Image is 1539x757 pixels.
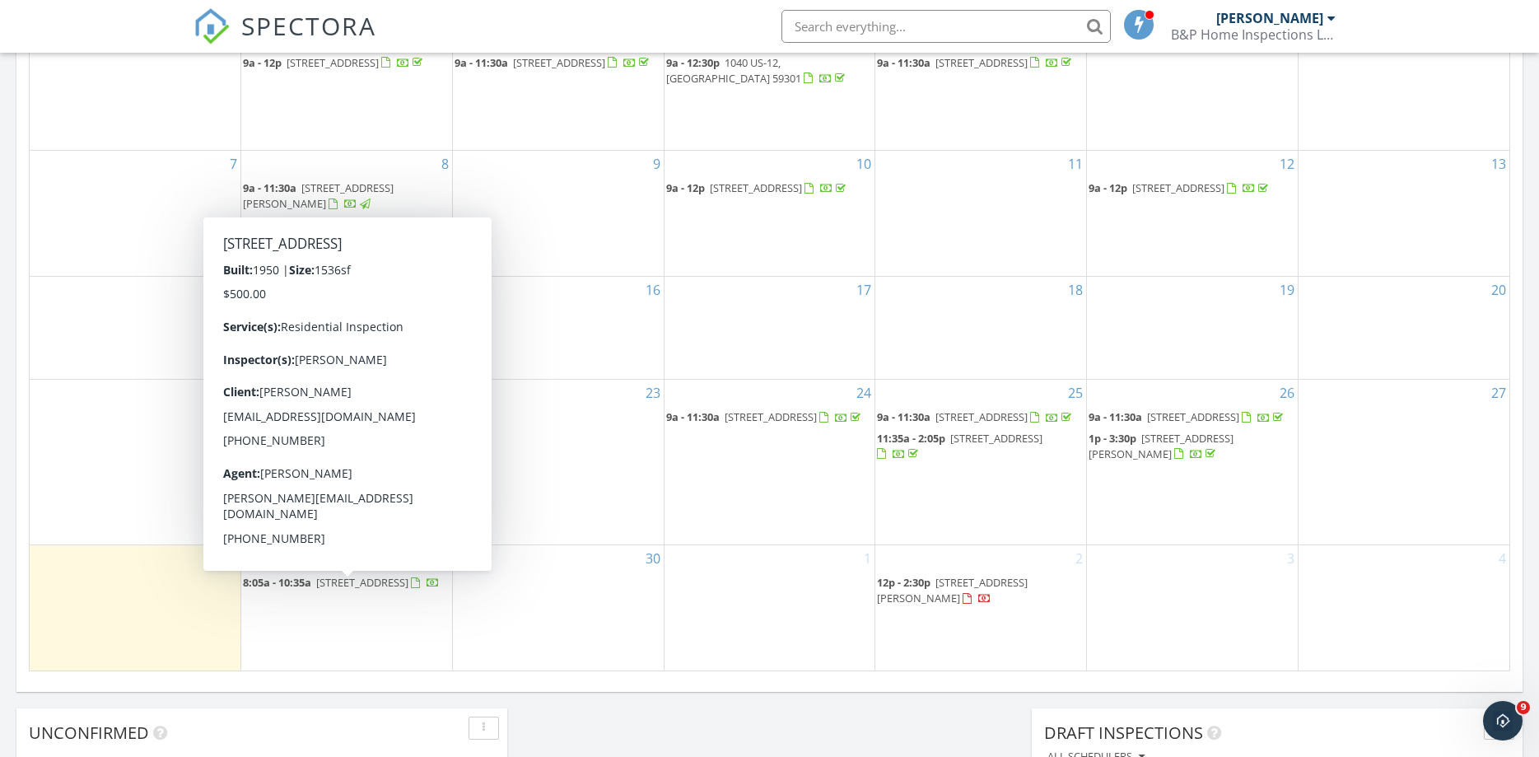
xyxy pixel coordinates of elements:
[877,575,1028,605] span: [STREET_ADDRESS][PERSON_NAME]
[877,431,945,446] span: 11:35a - 2:05p
[452,151,664,277] td: Go to September 9, 2025
[243,409,296,424] span: 9a - 11:30a
[1488,380,1509,406] a: Go to September 27, 2025
[853,151,874,177] a: Go to September 10, 2025
[1147,409,1239,424] span: [STREET_ADDRESS]
[243,409,441,424] a: 9a - 11:30a [STREET_ADDRESS]
[301,409,394,424] span: [STREET_ADDRESS]
[30,545,241,671] td: Go to September 28, 2025
[243,54,450,73] a: 9a - 12p [STREET_ADDRESS]
[642,277,664,303] a: Go to September 16, 2025
[1216,10,1323,26] div: [PERSON_NAME]
[664,26,875,151] td: Go to September 3, 2025
[877,575,1028,605] a: 12p - 2:30p [STREET_ADDRESS][PERSON_NAME]
[666,55,720,70] span: 9a - 12:30p
[877,431,1042,461] a: 11:35a - 2:05p [STREET_ADDRESS]
[1065,277,1086,303] a: Go to September 18, 2025
[241,545,453,671] td: Go to September 29, 2025
[226,151,240,177] a: Go to September 7, 2025
[1276,151,1298,177] a: Go to September 12, 2025
[455,55,652,70] a: 9a - 11:30a [STREET_ADDRESS]
[1298,545,1509,671] td: Go to October 4, 2025
[1089,409,1286,424] a: 9a - 11:30a [STREET_ADDRESS]
[241,151,453,277] td: Go to September 8, 2025
[431,277,452,303] a: Go to September 15, 2025
[1284,545,1298,572] a: Go to October 3, 2025
[219,380,240,406] a: Go to September 21, 2025
[1089,180,1127,195] span: 9a - 12p
[243,55,426,70] a: 9a - 12p [STREET_ADDRESS]
[875,276,1087,380] td: Go to September 18, 2025
[1298,26,1509,151] td: Go to September 6, 2025
[194,22,376,57] a: SPECTORA
[666,180,849,195] a: 9a - 12p [STREET_ADDRESS]
[664,545,875,671] td: Go to October 1, 2025
[243,408,450,428] a: 9a - 11:30a [STREET_ADDRESS]
[431,380,452,406] a: Go to September 22, 2025
[1065,380,1086,406] a: Go to September 25, 2025
[950,431,1042,446] span: [STREET_ADDRESS]
[935,409,1028,424] span: [STREET_ADDRESS]
[1087,151,1299,277] td: Go to September 12, 2025
[666,55,801,86] span: 1040 US-12, [GEOGRAPHIC_DATA] 59301
[877,55,1075,70] a: 9a - 11:30a [STREET_ADDRESS]
[1298,380,1509,545] td: Go to September 27, 2025
[452,545,664,671] td: Go to September 30, 2025
[243,575,440,590] a: 8:05a - 10:35a [STREET_ADDRESS]
[666,409,720,424] span: 9a - 11:30a
[30,151,241,277] td: Go to September 7, 2025
[1089,431,1234,461] span: [STREET_ADDRESS][PERSON_NAME]
[710,180,802,195] span: [STREET_ADDRESS]
[1087,380,1299,545] td: Go to September 26, 2025
[877,575,930,590] span: 12p - 2:30p
[877,573,1084,609] a: 12p - 2:30p [STREET_ADDRESS][PERSON_NAME]
[431,545,452,572] a: Go to September 29, 2025
[650,151,664,177] a: Go to September 9, 2025
[243,575,311,590] span: 8:05a - 10:35a
[1089,180,1271,195] a: 9a - 12p [STREET_ADDRESS]
[1044,722,1203,744] span: Draft Inspections
[642,545,664,572] a: Go to September 30, 2025
[243,179,450,214] a: 9a - 11:30a [STREET_ADDRESS][PERSON_NAME]
[452,380,664,545] td: Go to September 23, 2025
[1276,277,1298,303] a: Go to September 19, 2025
[243,180,296,195] span: 9a - 11:30a
[513,55,605,70] span: [STREET_ADDRESS]
[1087,276,1299,380] td: Go to September 19, 2025
[935,55,1028,70] span: [STREET_ADDRESS]
[877,408,1084,428] a: 9a - 11:30a [STREET_ADDRESS]
[243,573,450,593] a: 8:05a - 10:35a [STREET_ADDRESS]
[1483,701,1523,741] iframe: Intercom live chat
[664,151,875,277] td: Go to September 10, 2025
[243,55,282,70] span: 9a - 12p
[194,8,230,44] img: The Best Home Inspection Software - Spectora
[877,429,1084,465] a: 11:35a - 2:05p [STREET_ADDRESS]
[30,276,241,380] td: Go to September 14, 2025
[860,545,874,572] a: Go to October 1, 2025
[1065,151,1086,177] a: Go to September 11, 2025
[781,10,1111,43] input: Search everything...
[666,54,874,89] a: 9a - 12:30p 1040 US-12, [GEOGRAPHIC_DATA] 59301
[877,409,930,424] span: 9a - 11:30a
[853,277,874,303] a: Go to September 17, 2025
[666,179,874,199] a: 9a - 12p [STREET_ADDRESS]
[452,276,664,380] td: Go to September 16, 2025
[1276,380,1298,406] a: Go to September 26, 2025
[664,276,875,380] td: Go to September 17, 2025
[219,277,240,303] a: Go to September 14, 2025
[1089,431,1234,461] a: 1p - 3:30p [STREET_ADDRESS][PERSON_NAME]
[1517,701,1530,714] span: 9
[1171,26,1336,43] div: B&P Home Inspections LLC
[30,26,241,151] td: Go to August 31, 2025
[287,55,379,70] span: [STREET_ADDRESS]
[1089,409,1142,424] span: 9a - 11:30a
[1087,545,1299,671] td: Go to October 3, 2025
[875,545,1087,671] td: Go to October 2, 2025
[241,276,453,380] td: Go to September 15, 2025
[1488,277,1509,303] a: Go to September 20, 2025
[877,54,1084,73] a: 9a - 11:30a [STREET_ADDRESS]
[666,55,848,86] a: 9a - 12:30p 1040 US-12, [GEOGRAPHIC_DATA] 59301
[1298,276,1509,380] td: Go to September 20, 2025
[243,180,394,211] span: [STREET_ADDRESS][PERSON_NAME]
[30,380,241,545] td: Go to September 21, 2025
